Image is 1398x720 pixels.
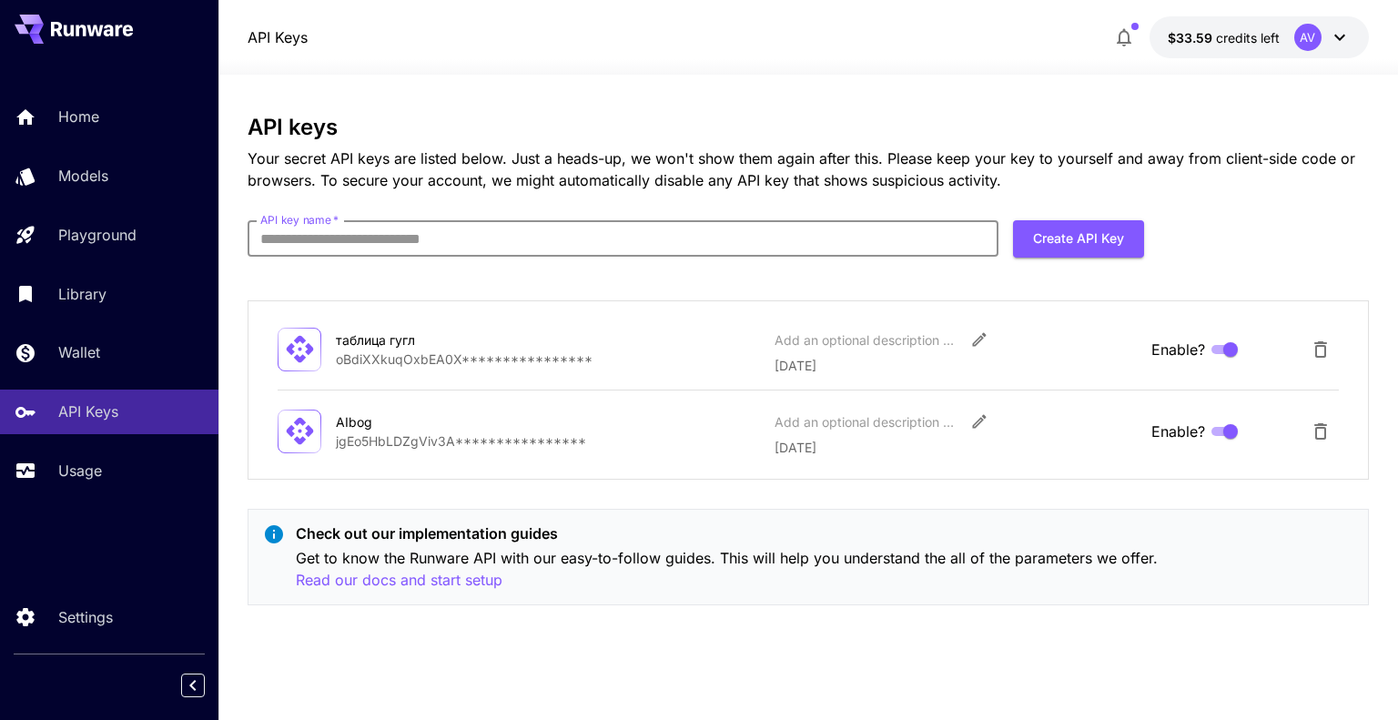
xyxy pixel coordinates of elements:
[336,330,518,350] div: таблица гугл
[58,224,137,246] p: Playground
[1013,220,1144,258] button: Create API Key
[248,147,1368,191] p: Your secret API keys are listed below. Just a heads-up, we won't show them again after this. Plea...
[296,547,1352,592] p: Get to know the Runware API with our easy-to-follow guides. This will help you understand the all...
[775,412,957,431] div: Add an optional description or comment
[1302,413,1339,450] button: Delete API Key
[1150,16,1369,58] button: $33.59426AV
[248,26,308,48] a: API Keys
[260,212,339,228] label: API key name
[248,26,308,48] nav: breadcrumb
[58,341,100,363] p: Wallet
[58,165,108,187] p: Models
[775,356,1136,375] p: [DATE]
[195,669,218,702] div: Collapse sidebar
[1151,421,1205,442] span: Enable?
[1216,30,1280,46] span: credits left
[1294,24,1322,51] div: AV
[58,460,102,482] p: Usage
[775,438,1136,457] p: [DATE]
[58,401,118,422] p: API Keys
[963,323,996,356] button: Edit
[181,674,205,697] button: Collapse sidebar
[296,522,1352,544] p: Check out our implementation guides
[1168,30,1216,46] span: $33.59
[336,412,518,431] div: AIbog
[1151,339,1205,360] span: Enable?
[963,405,996,438] button: Edit
[1168,28,1280,47] div: $33.59426
[58,106,99,127] p: Home
[58,606,113,628] p: Settings
[248,115,1368,140] h3: API keys
[775,330,957,350] div: Add an optional description or comment
[1302,331,1339,368] button: Delete API Key
[58,283,106,305] p: Library
[296,569,502,592] button: Read our docs and start setup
